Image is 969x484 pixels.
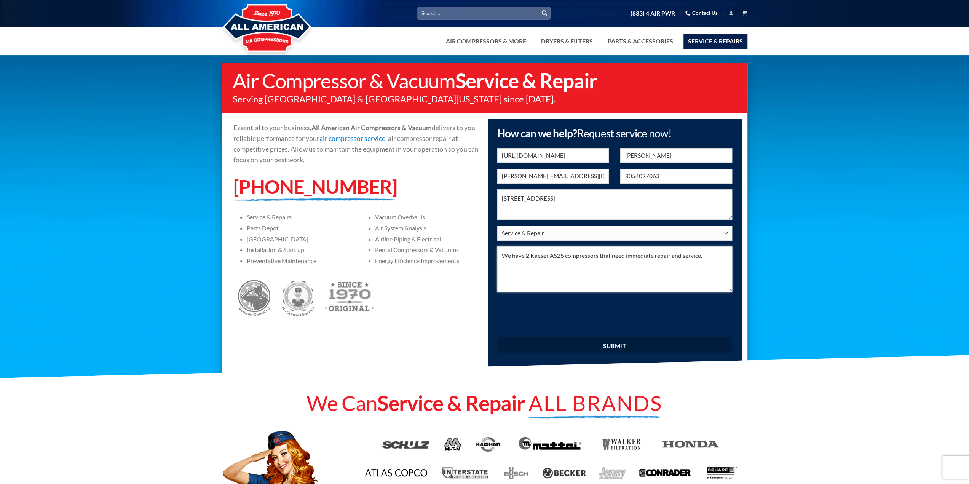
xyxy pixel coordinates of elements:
strong: Service & Repair [455,69,597,93]
p: Service & Repairs [247,213,350,220]
a: (833) 4 AIR PWR [631,7,675,20]
input: Search… [417,7,551,19]
strong: All American Air Compressors & Vacuum [311,124,432,132]
span: All Brands [528,390,662,415]
p: Parts Depot [247,224,350,232]
span: Essential to your business, delivers to you reliable performance for your , air compressor repair... [233,124,479,164]
span: How can we help? [497,127,672,140]
input: Submit [497,337,732,353]
a: Parts & Accessories [603,34,678,49]
p: [GEOGRAPHIC_DATA] [247,235,350,243]
input: Company Name [497,148,609,163]
p: Vacuum Overhauls [375,213,479,220]
h2: We Can [222,390,747,417]
button: Submit [539,8,550,19]
a: Service & Repairs [683,34,747,49]
span: Request service now! [577,127,672,140]
a: Login [729,8,734,18]
p: Preventative Maintenance [247,257,350,264]
iframe: reCAPTCHA [497,301,613,331]
p: Air System Analysis [375,224,479,232]
input: Contact Name [620,148,732,163]
p: Serving [GEOGRAPHIC_DATA] & [GEOGRAPHIC_DATA][US_STATE] since [DATE]. [233,94,740,104]
input: Email Address [497,169,609,184]
a: air compressor service [319,134,385,142]
a: Dryers & Filters [536,34,597,49]
h1: Air Compressor & Vacuum [233,70,740,91]
p: Energy Efficiency Improvements [375,257,479,264]
input: Company Phone (###-###-####) [620,169,732,184]
p: Installation & Start up [247,246,350,253]
a: Air Compressors & More [441,34,531,49]
p: Airline Piping & Electrical [375,235,479,243]
p: Rental Compressors & Vacuums [375,246,479,253]
a: [PHONE_NUMBER] [233,175,397,198]
strong: Service & Repair [377,390,525,415]
a: Contact Us [685,7,718,19]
